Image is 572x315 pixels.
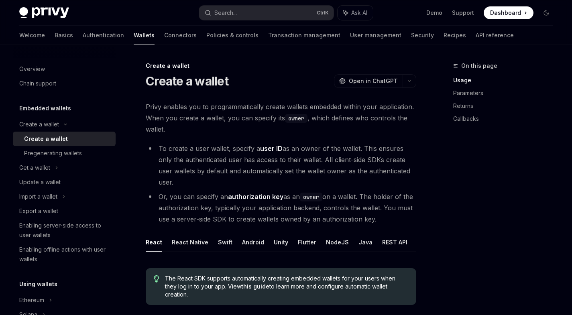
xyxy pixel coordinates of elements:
div: Overview [19,64,45,74]
button: Unity [274,233,288,252]
div: Export a wallet [19,206,58,216]
button: Flutter [298,233,316,252]
span: The React SDK supports automatically creating embedded wallets for your users when they log in to... [165,274,409,299]
button: React [146,233,162,252]
button: REST API [382,233,407,252]
div: Import a wallet [19,192,57,201]
a: Update a wallet [13,175,116,189]
a: Enabling server-side access to user wallets [13,218,116,242]
a: Authentication [83,26,124,45]
div: Create a wallet [19,120,59,129]
a: Basics [55,26,73,45]
h5: Embedded wallets [19,104,71,113]
a: Welcome [19,26,45,45]
button: Ask AI [338,6,373,20]
span: Ctrl K [317,10,329,16]
strong: user ID [260,144,283,152]
a: Pregenerating wallets [13,146,116,161]
button: React Native [172,233,208,252]
svg: Tip [154,275,159,282]
span: Dashboard [490,9,521,17]
a: Dashboard [484,6,533,19]
a: Parameters [453,87,559,100]
li: To create a user wallet, specify a as an owner of the wallet. This ensures only the authenticated... [146,143,416,188]
a: this guide [241,283,269,290]
a: Support [452,9,474,17]
a: Export a wallet [13,204,116,218]
a: Transaction management [268,26,340,45]
button: NodeJS [326,233,349,252]
a: Enabling offline actions with user wallets [13,242,116,266]
a: Recipes [444,26,466,45]
a: Create a wallet [13,132,116,146]
h1: Create a wallet [146,74,228,88]
div: Create a wallet [146,62,416,70]
button: Java [358,233,373,252]
a: Policies & controls [206,26,259,45]
a: Demo [426,9,442,17]
button: Toggle dark mode [540,6,553,19]
span: Privy enables you to programmatically create wallets embedded within your application. When you c... [146,101,416,135]
a: API reference [476,26,514,45]
a: Connectors [164,26,197,45]
a: User management [350,26,401,45]
div: Enabling offline actions with user wallets [19,245,111,264]
a: Usage [453,74,559,87]
button: Swift [218,233,232,252]
a: Returns [453,100,559,112]
a: Overview [13,62,116,76]
a: Chain support [13,76,116,91]
li: Or, you can specify an as an on a wallet. The holder of the authorization key, typically your app... [146,191,416,225]
h5: Using wallets [19,279,57,289]
span: Open in ChatGPT [349,77,398,85]
div: Search... [214,8,237,18]
img: dark logo [19,7,69,18]
span: Ask AI [351,9,367,17]
div: Enabling server-side access to user wallets [19,221,111,240]
code: owner [300,193,322,201]
button: Search...CtrlK [199,6,333,20]
span: On this page [461,61,497,71]
div: Pregenerating wallets [24,148,82,158]
div: Create a wallet [24,134,68,144]
button: Android [242,233,264,252]
div: Get a wallet [19,163,50,173]
code: owner [285,114,307,123]
a: Security [411,26,434,45]
div: Ethereum [19,295,44,305]
button: Open in ChatGPT [334,74,403,88]
strong: authorization key [228,193,283,201]
div: Update a wallet [19,177,61,187]
a: Wallets [134,26,155,45]
a: Callbacks [453,112,559,125]
div: Chain support [19,79,56,88]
